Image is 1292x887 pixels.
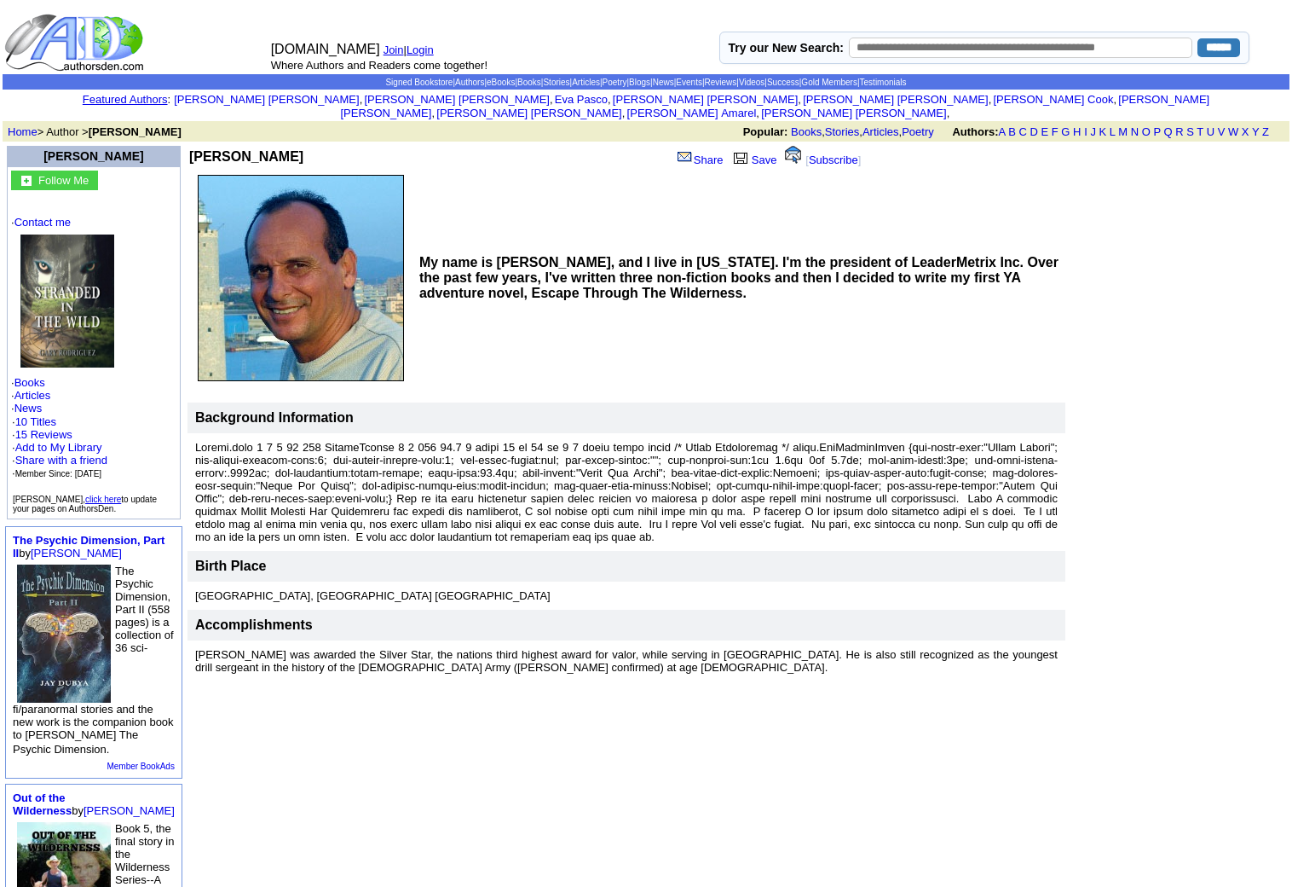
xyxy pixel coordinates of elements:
a: J [1090,125,1096,138]
font: , , , [743,125,1284,138]
a: H [1073,125,1081,138]
font: · · · [12,441,107,479]
a: N [1131,125,1139,138]
a: Videos [739,78,764,87]
a: A [999,125,1006,138]
font: Follow Me [38,174,89,187]
font: , , , , , , , , , , [174,93,1209,119]
a: Share with a friend [15,454,107,467]
a: V [1218,125,1226,138]
font: i [435,109,436,119]
a: W [1228,125,1238,138]
a: [PERSON_NAME] [PERSON_NAME] [761,107,946,119]
a: M [1118,125,1128,138]
font: [DOMAIN_NAME] [271,42,380,56]
font: i [362,96,364,105]
img: library.gif [731,150,750,164]
a: Success [767,78,799,87]
img: share_page.gif [678,150,692,164]
a: click here [85,495,121,504]
font: | [404,43,440,56]
font: [PERSON_NAME], to update your pages on AuthorsDen. [13,495,157,513]
img: logo_ad.gif [4,13,147,72]
a: Q [1163,125,1172,138]
a: Articles [862,125,899,138]
a: Articles [572,78,600,87]
a: S [1186,125,1194,138]
a: E [1041,125,1048,138]
a: T [1197,125,1203,138]
a: Z [1262,125,1269,138]
img: 59868.jpg [17,565,111,703]
a: Member BookAds [107,762,174,771]
a: [PERSON_NAME] [84,804,175,817]
img: 138077.jpg [198,175,404,381]
a: Save [730,154,777,166]
font: [ [805,154,809,166]
font: i [991,96,993,105]
a: Testimonials [860,78,907,87]
a: O [1142,125,1151,138]
a: Books [517,78,541,87]
span: | | | | | | | | | | | | | | [385,78,906,87]
a: Featured Authors [83,93,168,106]
a: The Psychic Dimension, Part II [13,534,164,559]
font: i [801,96,803,105]
a: K [1099,125,1107,138]
font: ] [858,154,862,166]
a: P [1153,125,1160,138]
a: Subscribe [809,154,858,166]
a: Login [407,43,434,56]
a: Home [8,125,37,138]
a: 15 Reviews [15,428,72,441]
a: U [1207,125,1214,138]
font: : [83,93,170,106]
a: [PERSON_NAME] [PERSON_NAME] [613,93,798,106]
a: G [1061,125,1070,138]
a: [PERSON_NAME] [43,149,143,163]
font: i [949,109,951,119]
b: Background Information [195,410,354,425]
a: Share [676,154,724,166]
a: Events [676,78,702,87]
font: i [759,109,761,119]
a: Follow Me [38,172,89,187]
font: by [13,791,175,817]
font: > Author > [8,125,182,138]
img: 75616.jpg [20,235,114,368]
font: · · · · [11,216,176,480]
font: i [611,96,613,105]
b: Authors: [952,125,998,138]
a: [PERSON_NAME] [PERSON_NAME] [803,93,988,106]
img: alert.gif [785,146,801,164]
a: X [1242,125,1249,138]
a: R [1175,125,1183,138]
font: by [13,534,164,559]
a: Stories [543,78,569,87]
label: Try our New Search: [729,41,844,55]
a: Reviews [705,78,737,87]
b: [PERSON_NAME] [189,149,303,164]
font: Birth Place [195,559,267,573]
font: [PERSON_NAME] was awarded the Silver Star, the nations third highest award for valor, while servi... [195,648,1058,674]
a: Out of the Wilderness [13,791,72,817]
a: Authors [455,78,484,87]
a: I [1084,125,1087,138]
a: C [1018,125,1026,138]
a: Books [791,125,822,138]
a: Articles [14,389,51,402]
a: L [1110,125,1116,138]
a: [PERSON_NAME] Cook [994,93,1114,106]
font: i [625,109,626,119]
a: News [653,78,674,87]
a: Signed Bookstore [385,78,453,87]
a: Poetry [902,125,934,138]
font: · · [12,415,107,479]
b: Popular: [743,125,788,138]
a: Poetry [603,78,627,87]
a: Join [384,43,404,56]
font: i [553,96,555,105]
a: [PERSON_NAME] [PERSON_NAME] [340,93,1209,119]
a: Books [14,376,45,389]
